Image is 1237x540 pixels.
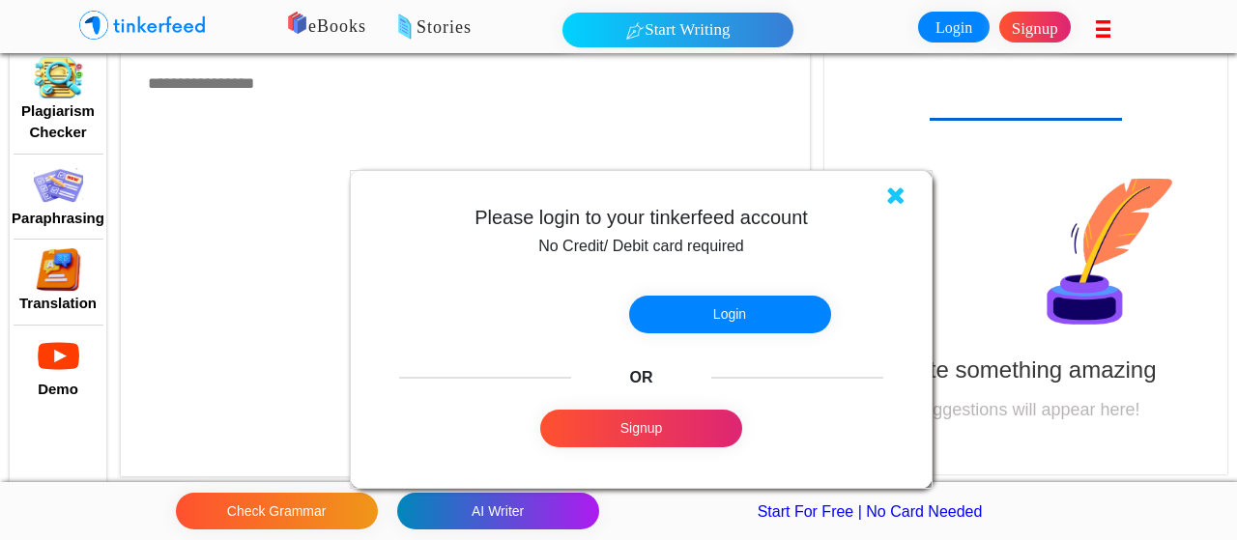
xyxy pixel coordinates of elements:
p: OR [601,366,682,411]
a: Signup [999,12,1071,43]
img: write_p.jpg [1009,173,1194,330]
button: Paraphrasing [6,207,110,231]
h6: No Credit/ Debit card required [359,237,924,255]
iframe: Sign in with Google Button [1004,491,1200,533]
button: Signup [540,410,742,447]
h6: Start For Free | No Card Needed [748,493,1015,530]
p: eBooks [261,14,805,41]
p: Suggestions will appear here! [844,397,1208,423]
a: Login [918,12,990,43]
p: Write something amazing [844,353,1208,387]
button: Translation [14,292,102,316]
button: AI Writer [397,493,599,529]
button: Login [629,296,831,333]
img: paraphrase.png [34,163,83,207]
p: Stories [337,14,881,42]
button: Start Writing [562,13,793,47]
button: Check Grammar [176,493,378,529]
button: Demo [32,378,84,402]
img: translate%20icon.png [34,248,83,292]
h5: Please login to your tinkerfeed account [359,206,924,229]
button: Plagiarism Checker [10,99,106,145]
img: 2.png [34,56,83,99]
iframe: Sign in with Google Button [433,294,629,336]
